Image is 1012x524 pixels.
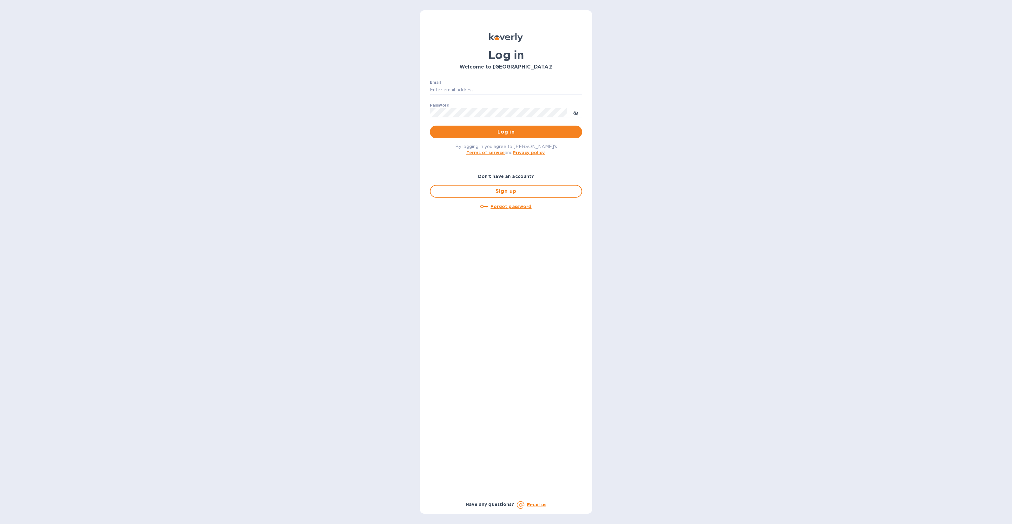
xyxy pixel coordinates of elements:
b: Don't have an account? [478,174,534,179]
span: Log in [435,128,577,136]
span: Sign up [436,187,576,195]
a: Terms of service [466,150,505,155]
label: Email [430,81,441,84]
button: Log in [430,126,582,138]
label: Password [430,103,449,107]
img: Koverly [489,33,523,42]
button: toggle password visibility [569,106,582,119]
b: Have any questions? [466,502,514,507]
h1: Log in [430,48,582,62]
u: Forgot password [490,204,531,209]
a: Privacy policy [513,150,545,155]
a: Email us [527,502,546,507]
button: Sign up [430,185,582,198]
span: By logging in you agree to [PERSON_NAME]'s and . [455,144,557,155]
input: Enter email address [430,85,582,95]
h3: Welcome to [GEOGRAPHIC_DATA]! [430,64,582,70]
